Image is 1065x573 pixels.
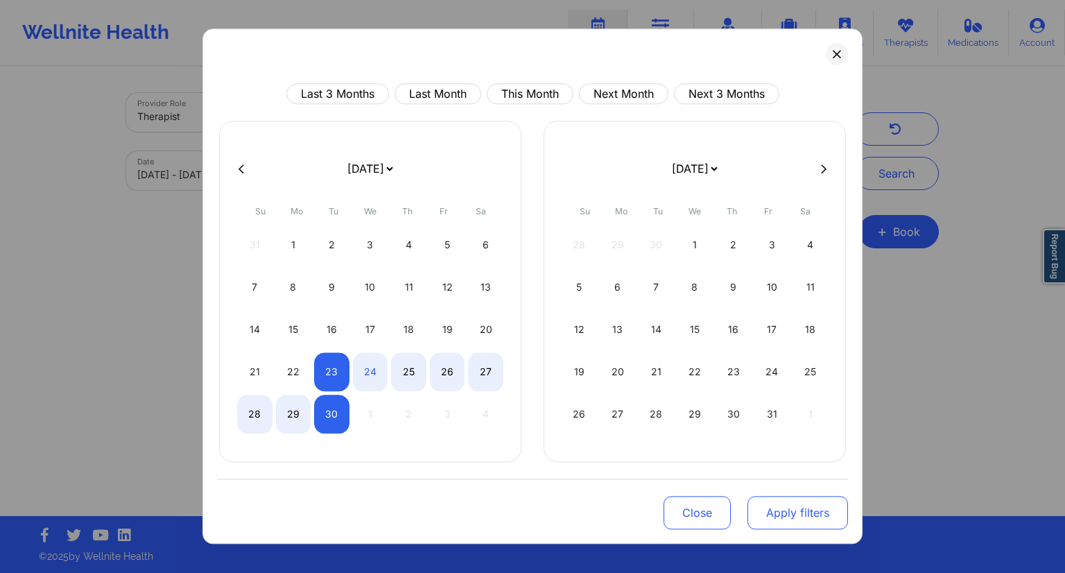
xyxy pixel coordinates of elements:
[639,352,674,391] div: Tue Oct 21 2025
[402,206,413,216] abbr: Thursday
[391,268,426,307] div: Thu Sep 11 2025
[716,395,751,434] div: Thu Oct 30 2025
[237,268,272,307] div: Sun Sep 07 2025
[600,310,636,349] div: Mon Oct 13 2025
[430,225,465,264] div: Fri Sep 05 2025
[716,225,751,264] div: Thu Oct 02 2025
[615,206,627,216] abbr: Monday
[237,310,272,349] div: Sun Sep 14 2025
[639,310,674,349] div: Tue Oct 14 2025
[727,206,737,216] abbr: Thursday
[793,352,828,391] div: Sat Oct 25 2025
[664,496,731,529] button: Close
[353,310,388,349] div: Wed Sep 17 2025
[716,352,751,391] div: Thu Oct 23 2025
[468,225,503,264] div: Sat Sep 06 2025
[468,268,503,307] div: Sat Sep 13 2025
[391,352,426,391] div: Thu Sep 25 2025
[800,206,811,216] abbr: Saturday
[754,268,790,307] div: Fri Oct 10 2025
[364,206,376,216] abbr: Wednesday
[677,268,713,307] div: Wed Oct 08 2025
[754,310,790,349] div: Fri Oct 17 2025
[314,268,349,307] div: Tue Sep 09 2025
[764,206,772,216] abbr: Friday
[677,225,713,264] div: Wed Oct 01 2025
[562,395,597,434] div: Sun Oct 26 2025
[476,206,486,216] abbr: Saturday
[468,310,503,349] div: Sat Sep 20 2025
[793,225,828,264] div: Sat Oct 04 2025
[276,268,311,307] div: Mon Sep 08 2025
[677,352,713,391] div: Wed Oct 22 2025
[237,352,272,391] div: Sun Sep 21 2025
[314,395,349,434] div: Tue Sep 30 2025
[793,268,828,307] div: Sat Oct 11 2025
[314,310,349,349] div: Tue Sep 16 2025
[639,268,674,307] div: Tue Oct 07 2025
[600,352,636,391] div: Mon Oct 20 2025
[487,83,573,104] button: This Month
[430,352,465,391] div: Fri Sep 26 2025
[639,395,674,434] div: Tue Oct 28 2025
[276,225,311,264] div: Mon Sep 01 2025
[353,225,388,264] div: Wed Sep 03 2025
[329,206,338,216] abbr: Tuesday
[353,352,388,391] div: Wed Sep 24 2025
[391,310,426,349] div: Thu Sep 18 2025
[689,206,701,216] abbr: Wednesday
[395,83,481,104] button: Last Month
[793,310,828,349] div: Sat Oct 18 2025
[314,352,349,391] div: Tue Sep 23 2025
[747,496,848,529] button: Apply filters
[314,225,349,264] div: Tue Sep 02 2025
[291,206,303,216] abbr: Monday
[276,310,311,349] div: Mon Sep 15 2025
[674,83,779,104] button: Next 3 Months
[276,352,311,391] div: Mon Sep 22 2025
[579,83,668,104] button: Next Month
[677,395,713,434] div: Wed Oct 29 2025
[468,352,503,391] div: Sat Sep 27 2025
[430,310,465,349] div: Fri Sep 19 2025
[562,310,597,349] div: Sun Oct 12 2025
[353,268,388,307] div: Wed Sep 10 2025
[754,225,790,264] div: Fri Oct 03 2025
[391,225,426,264] div: Thu Sep 04 2025
[562,268,597,307] div: Sun Oct 05 2025
[677,310,713,349] div: Wed Oct 15 2025
[716,310,751,349] div: Thu Oct 16 2025
[754,395,790,434] div: Fri Oct 31 2025
[580,206,590,216] abbr: Sunday
[653,206,663,216] abbr: Tuesday
[600,268,636,307] div: Mon Oct 06 2025
[286,83,389,104] button: Last 3 Months
[255,206,266,216] abbr: Sunday
[276,395,311,434] div: Mon Sep 29 2025
[562,352,597,391] div: Sun Oct 19 2025
[237,395,272,434] div: Sun Sep 28 2025
[600,395,636,434] div: Mon Oct 27 2025
[716,268,751,307] div: Thu Oct 09 2025
[440,206,448,216] abbr: Friday
[754,352,790,391] div: Fri Oct 24 2025
[430,268,465,307] div: Fri Sep 12 2025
